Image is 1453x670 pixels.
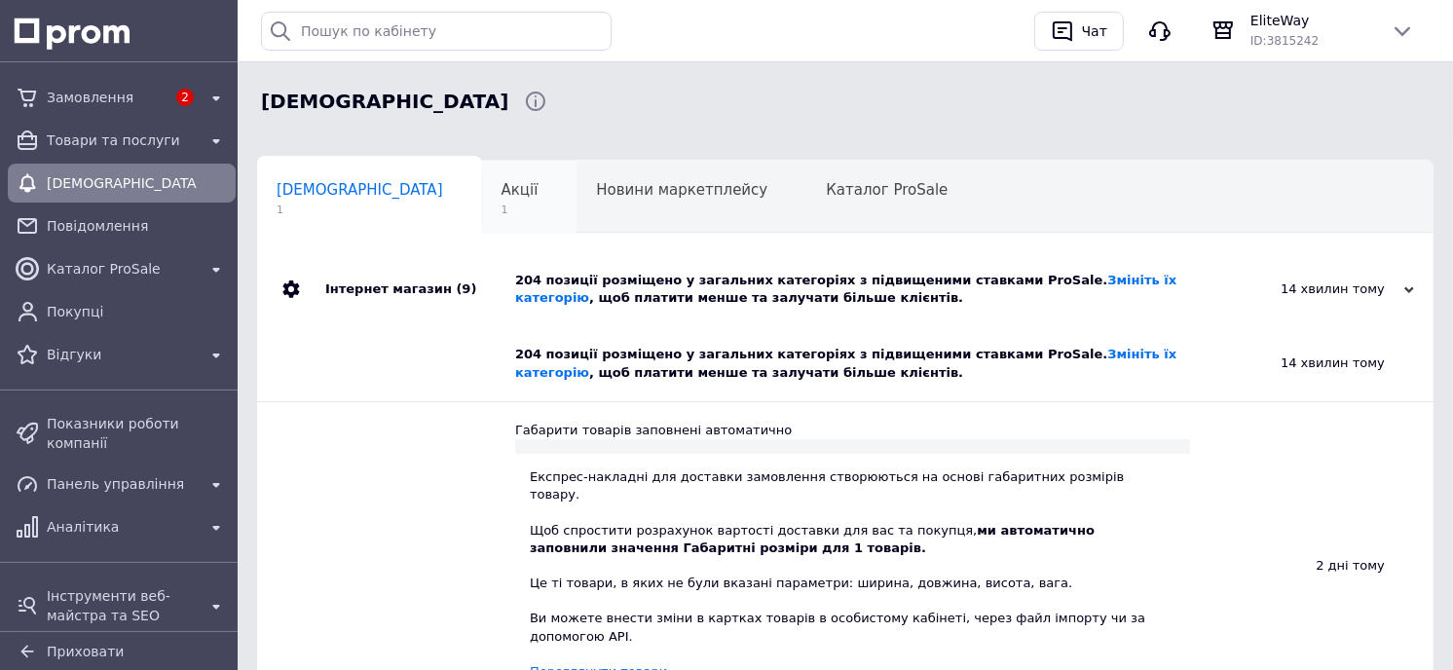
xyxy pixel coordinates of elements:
[47,345,197,364] span: Відгуки
[261,88,508,116] span: Сповіщення
[1250,34,1319,48] span: ID: 3815242
[502,181,539,199] span: Акції
[826,181,948,199] span: Каталог ProSale
[47,302,228,321] span: Покупці
[1034,12,1124,51] button: Чат
[176,89,194,106] span: 2
[502,203,539,217] span: 1
[261,12,612,51] input: Пошук по кабінету
[515,347,1176,379] a: Змініть їх категорію
[47,586,197,625] span: Інструменти веб-майстра та SEO
[1190,326,1434,400] div: 14 хвилин тому
[47,517,197,537] span: Аналітика
[1250,11,1375,30] span: EliteWay
[596,181,767,199] span: Новини маркетплейсу
[47,216,228,236] span: Повідомлення
[515,346,1190,381] div: 204 позиції розміщено у загальних категоріях з підвищеними ставками ProSale. , щоб платити менше ...
[47,644,124,659] span: Приховати
[47,88,166,107] span: Замовлення
[47,474,197,494] span: Панель управління
[515,422,1190,439] div: Габарити товарів заповнені автоматично
[515,272,1219,307] div: 204 позиції розміщено у загальних категоріях з підвищеними ставками ProSale. , щоб платити менше ...
[277,203,443,217] span: 1
[47,130,197,150] span: Товари та послуги
[47,173,197,193] span: [DEMOGRAPHIC_DATA]
[325,252,515,326] div: Інтернет магазин
[1078,17,1111,46] div: Чат
[530,523,1095,555] b: ми автоматично заповнили значення Габаритні розміри для 1 товарів.
[47,259,197,279] span: Каталог ProSale
[47,414,228,453] span: Показники роботи компанії
[1219,280,1414,298] div: 14 хвилин тому
[456,281,476,296] span: (9)
[277,181,443,199] span: [DEMOGRAPHIC_DATA]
